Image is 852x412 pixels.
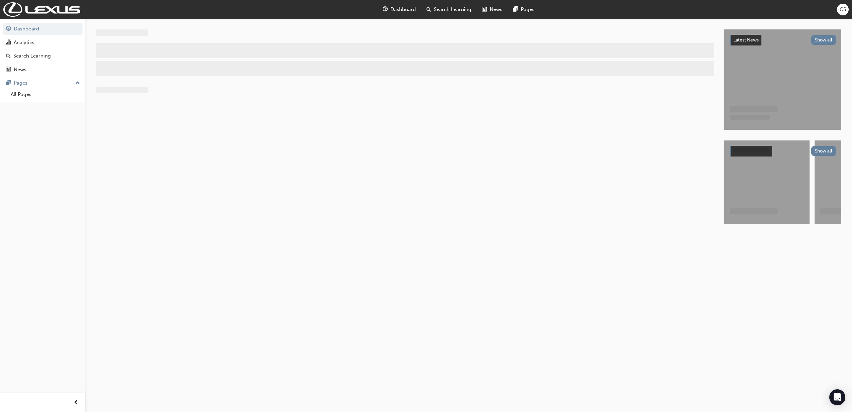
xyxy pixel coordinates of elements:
[840,6,846,13] span: CS
[733,37,759,43] span: Latest News
[75,79,80,88] span: up-icon
[482,5,487,14] span: news-icon
[6,80,11,86] span: pages-icon
[730,35,836,45] a: Latest NewsShow all
[837,4,849,15] button: CS
[3,77,83,89] button: Pages
[811,35,836,45] button: Show all
[434,6,471,13] span: Search Learning
[6,67,11,73] span: news-icon
[383,5,388,14] span: guage-icon
[14,66,26,74] div: News
[14,79,27,87] div: Pages
[427,5,431,14] span: search-icon
[477,3,508,16] a: news-iconNews
[6,53,11,59] span: search-icon
[3,50,83,62] a: Search Learning
[8,89,83,100] a: All Pages
[3,64,83,76] a: News
[3,36,83,49] a: Analytics
[3,2,80,17] img: Trak
[6,26,11,32] span: guage-icon
[390,6,416,13] span: Dashboard
[521,6,534,13] span: Pages
[508,3,540,16] a: pages-iconPages
[3,21,83,77] button: DashboardAnalyticsSearch LearningNews
[6,40,11,46] span: chart-icon
[377,3,421,16] a: guage-iconDashboard
[730,146,836,157] a: Show all
[421,3,477,16] a: search-iconSearch Learning
[3,23,83,35] a: Dashboard
[13,52,51,60] div: Search Learning
[829,389,845,405] div: Open Intercom Messenger
[74,399,79,407] span: prev-icon
[14,39,34,46] div: Analytics
[811,146,836,156] button: Show all
[513,5,518,14] span: pages-icon
[490,6,502,13] span: News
